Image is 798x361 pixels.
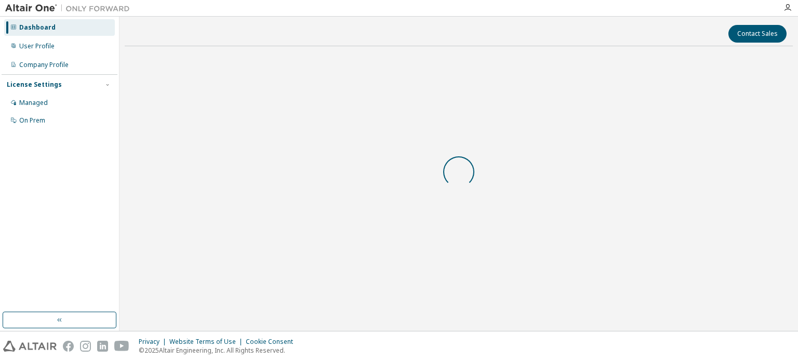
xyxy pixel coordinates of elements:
[7,81,62,89] div: License Settings
[139,338,169,346] div: Privacy
[19,99,48,107] div: Managed
[97,341,108,352] img: linkedin.svg
[19,42,55,50] div: User Profile
[114,341,129,352] img: youtube.svg
[3,341,57,352] img: altair_logo.svg
[169,338,246,346] div: Website Terms of Use
[19,116,45,125] div: On Prem
[246,338,299,346] div: Cookie Consent
[5,3,135,14] img: Altair One
[63,341,74,352] img: facebook.svg
[80,341,91,352] img: instagram.svg
[728,25,787,43] button: Contact Sales
[19,61,69,69] div: Company Profile
[19,23,56,32] div: Dashboard
[139,346,299,355] p: © 2025 Altair Engineering, Inc. All Rights Reserved.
